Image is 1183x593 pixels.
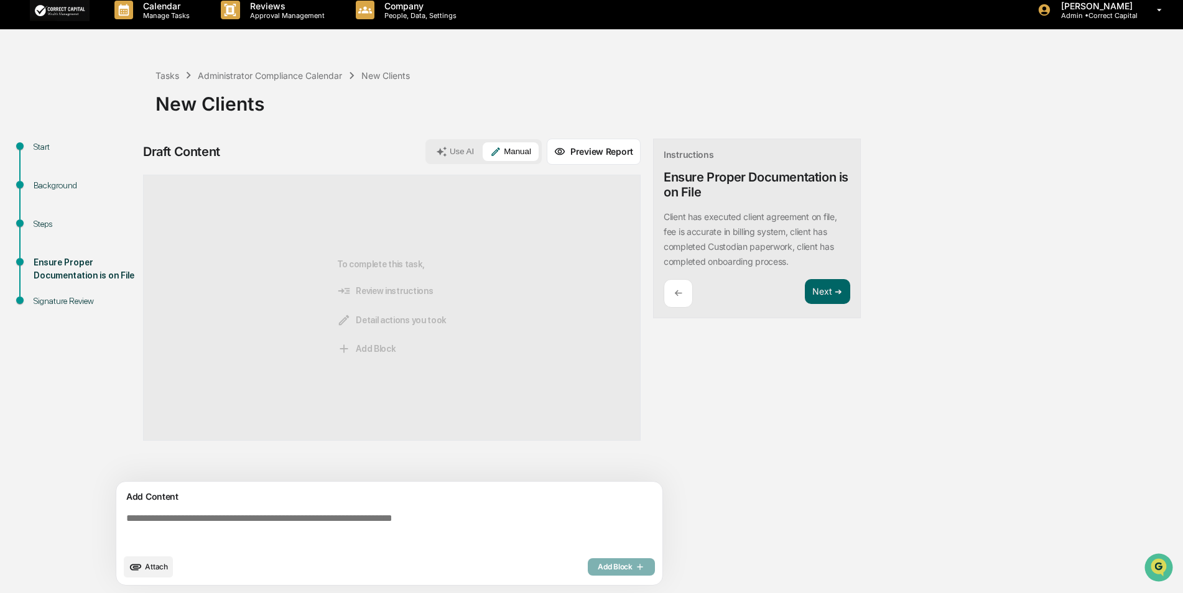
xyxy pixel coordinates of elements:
p: Approval Management [240,11,331,20]
p: Reviews [240,1,331,11]
p: How can we help? [12,26,226,46]
span: Review instructions [337,284,433,298]
div: 🗄️ [90,158,100,168]
span: Attestations [103,157,154,169]
div: Tasks [155,70,179,81]
div: Administrator Compliance Calendar [198,70,342,81]
div: 🔎 [12,182,22,191]
iframe: Open customer support [1143,552,1177,586]
div: Signature Review [34,295,136,308]
a: Powered byPylon [88,210,151,220]
p: Company [374,1,463,11]
div: 🖐️ [12,158,22,168]
span: Pylon [124,211,151,220]
p: [PERSON_NAME] [1051,1,1139,11]
div: Start new chat [42,95,204,108]
a: 🖐️Preclearance [7,152,85,174]
span: Detail actions you took [337,313,447,327]
a: 🔎Data Lookup [7,175,83,198]
div: Background [34,179,136,192]
div: Instructions [664,149,714,160]
div: To complete this task, [337,195,447,420]
p: Calendar [133,1,196,11]
p: Admin • Correct Capital [1051,11,1139,20]
button: Preview Report [547,139,641,165]
span: Preclearance [25,157,80,169]
p: People, Data, Settings [374,11,463,20]
div: Ensure Proper Documentation is on File [664,170,850,200]
div: Draft Content [143,144,220,159]
button: Manual [483,142,539,161]
p: Manage Tasks [133,11,196,20]
button: upload document [124,556,173,577]
span: Data Lookup [25,180,78,193]
div: New Clients [361,70,410,81]
div: Ensure Proper Documentation is on File [34,256,136,282]
a: 🗄️Attestations [85,152,159,174]
button: Next ➔ [805,279,850,305]
span: Add Block [337,342,396,356]
div: Start [34,140,136,154]
p: ← [674,287,682,299]
div: New Clients [155,83,1177,115]
p: Client has executed client agreement on file, fee is accurate in billing system, client has compl... [664,211,837,267]
div: Steps [34,218,136,231]
button: Use AI [429,142,481,161]
img: 1746055101610-c473b297-6a78-478c-a979-82029cc54cd1 [12,95,35,117]
div: Add Content [124,489,655,504]
button: Start new chat [211,99,226,114]
div: We're available if you need us! [42,108,157,117]
span: Attach [145,562,168,571]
